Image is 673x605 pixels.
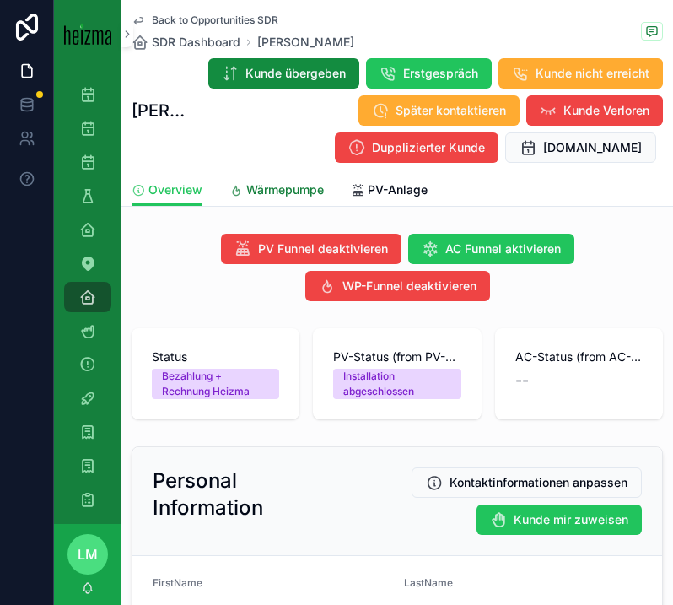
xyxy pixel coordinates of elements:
span: Wärmepumpe [246,181,324,198]
img: App logo [64,23,111,45]
span: Kunde übergeben [245,65,346,82]
span: Kontaktinformationen anpassen [450,474,627,491]
span: -- [515,369,529,392]
span: FirstName [153,576,202,589]
button: Kunde übergeben [208,58,359,89]
div: Bezahlung + Rechnung Heizma [162,369,269,399]
span: AC-Status (from AC-Funnel) [515,348,643,365]
span: Kunde Verloren [563,102,649,119]
button: AC Funnel aktivieren [408,234,574,264]
span: [DOMAIN_NAME] [543,139,642,156]
button: WP-Funnel deaktivieren [305,271,490,301]
button: Kunde mir zuweisen [476,505,642,535]
span: WP-Funnel deaktivieren [342,278,476,294]
a: [PERSON_NAME] [257,34,354,51]
span: Später kontaktieren [396,102,506,119]
span: LM [78,544,98,564]
span: Kunde nicht erreicht [536,65,649,82]
span: AC Funnel aktivieren [445,240,561,257]
div: scrollable content [54,68,121,524]
button: Kunde Verloren [526,95,663,126]
h1: [PERSON_NAME] [132,99,190,122]
span: PV Funnel deaktivieren [258,240,388,257]
button: PV Funnel deaktivieren [221,234,401,264]
button: Erstgespräch [366,58,492,89]
span: Dupplizierter Kunde [372,139,485,156]
span: PV-Anlage [368,181,428,198]
a: PV-Anlage [351,175,428,208]
button: Später kontaktieren [358,95,520,126]
button: Kunde nicht erreicht [498,58,663,89]
h2: Personal Information [153,467,315,521]
a: Overview [132,175,202,207]
span: Back to Opportunities SDR [152,14,278,27]
span: Kunde mir zuweisen [514,511,628,528]
span: SDR Dashboard [152,34,240,51]
span: Erstgespräch [403,65,478,82]
span: LastName [404,576,453,589]
a: Wärmepumpe [229,175,324,208]
span: PV-Status (from PV-Funnel) [333,348,460,365]
button: Dupplizierter Kunde [335,132,498,163]
div: Installation abgeschlossen [343,369,450,399]
a: SDR Dashboard [132,34,240,51]
span: Overview [148,181,202,198]
a: Back to Opportunities SDR [132,14,278,27]
button: Kontaktinformationen anpassen [412,467,642,498]
span: Status [152,348,279,365]
button: [DOMAIN_NAME] [505,132,656,163]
